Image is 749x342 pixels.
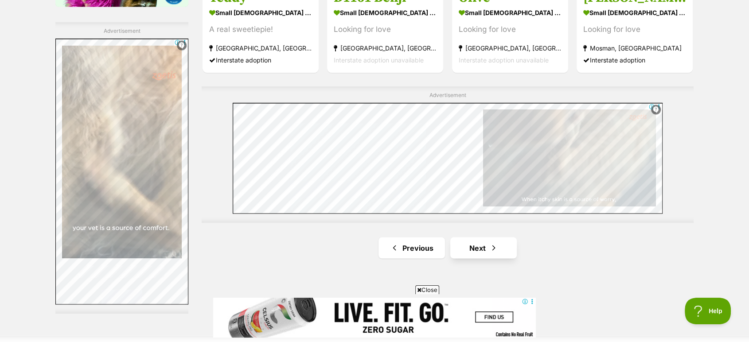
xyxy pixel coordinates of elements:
[652,105,660,113] img: info.svg
[334,56,424,63] span: Interstate adoption unavailable
[583,54,686,66] div: Interstate adoption
[209,6,312,19] strong: small [DEMOGRAPHIC_DATA] Dog
[334,42,437,54] strong: [GEOGRAPHIC_DATA], [GEOGRAPHIC_DATA]
[178,41,186,49] img: info.svg
[459,23,562,35] div: Looking for love
[459,42,562,54] strong: [GEOGRAPHIC_DATA], [GEOGRAPHIC_DATA]
[209,54,312,66] div: Interstate adoption
[459,6,562,19] strong: small [DEMOGRAPHIC_DATA] Dog
[213,298,536,338] iframe: Advertisement
[583,23,686,35] div: Looking for love
[583,6,686,19] strong: small [DEMOGRAPHIC_DATA] Dog
[378,237,445,258] a: Previous page
[334,6,437,19] strong: small [DEMOGRAPHIC_DATA] Dog
[209,23,312,35] div: A real sweetiepie!
[55,22,188,313] div: Advertisement
[583,42,686,54] strong: Mosman, [GEOGRAPHIC_DATA]
[685,298,731,324] iframe: Help Scout Beacon - Open
[450,237,517,258] a: Next page
[202,237,694,258] nav: Pagination
[202,86,694,222] div: Advertisement
[459,56,549,63] span: Interstate adoption unavailable
[209,42,312,54] strong: [GEOGRAPHIC_DATA], [GEOGRAPHIC_DATA]
[334,23,437,35] div: Looking for love
[415,285,439,294] span: Close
